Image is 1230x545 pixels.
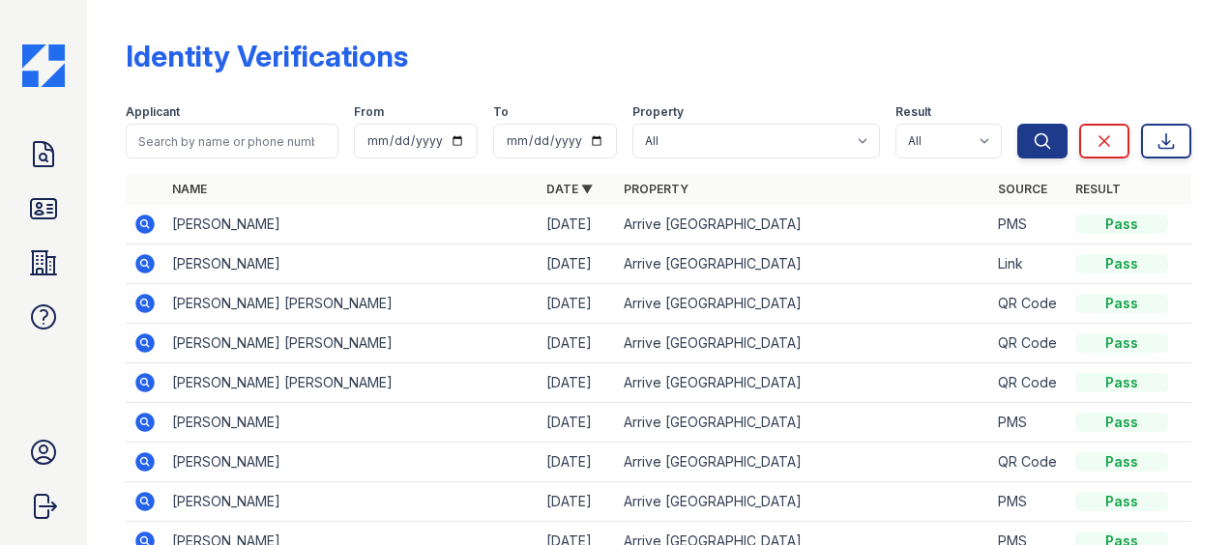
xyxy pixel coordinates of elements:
td: Arrive [GEOGRAPHIC_DATA] [616,284,990,324]
td: [PERSON_NAME] [164,244,539,284]
div: Pass [1075,452,1168,472]
td: [DATE] [539,244,616,284]
td: QR Code [990,363,1068,403]
a: Property [624,182,688,196]
img: CE_Icon_Blue-c292c112584629df590d857e76928e9f676e5b41ef8f769ba2f05ee15b207248.png [22,44,65,87]
td: Arrive [GEOGRAPHIC_DATA] [616,244,990,284]
label: Result [895,104,931,120]
div: Pass [1075,413,1168,432]
td: [PERSON_NAME] [PERSON_NAME] [164,284,539,324]
td: [PERSON_NAME] [PERSON_NAME] [164,324,539,363]
a: Name [172,182,207,196]
input: Search by name or phone number [126,124,338,158]
td: [PERSON_NAME] [PERSON_NAME] [164,363,539,403]
td: PMS [990,403,1068,443]
a: Source [998,182,1047,196]
div: Pass [1075,294,1168,313]
td: [DATE] [539,443,616,482]
td: Arrive [GEOGRAPHIC_DATA] [616,324,990,363]
div: Pass [1075,333,1168,353]
td: PMS [990,205,1068,244]
div: Pass [1075,215,1168,234]
div: Pass [1075,373,1168,392]
td: [DATE] [539,284,616,324]
td: [PERSON_NAME] [164,205,539,244]
div: Pass [1075,492,1168,511]
td: Arrive [GEOGRAPHIC_DATA] [616,205,990,244]
td: Arrive [GEOGRAPHIC_DATA] [616,403,990,443]
td: [DATE] [539,324,616,363]
label: To [493,104,509,120]
td: [PERSON_NAME] [164,403,539,443]
td: [DATE] [539,482,616,522]
label: Property [632,104,684,120]
td: [PERSON_NAME] [164,482,539,522]
a: Date ▼ [546,182,593,196]
td: PMS [990,482,1068,522]
td: Arrive [GEOGRAPHIC_DATA] [616,482,990,522]
td: Link [990,244,1068,284]
td: QR Code [990,443,1068,482]
div: Identity Verifications [126,39,408,73]
td: QR Code [990,284,1068,324]
td: [DATE] [539,403,616,443]
td: Arrive [GEOGRAPHIC_DATA] [616,363,990,403]
label: Applicant [126,104,180,120]
a: Result [1075,182,1121,196]
label: From [354,104,384,120]
td: Arrive [GEOGRAPHIC_DATA] [616,443,990,482]
td: [DATE] [539,363,616,403]
td: QR Code [990,324,1068,363]
td: [PERSON_NAME] [164,443,539,482]
div: Pass [1075,254,1168,273]
td: [DATE] [539,205,616,244]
